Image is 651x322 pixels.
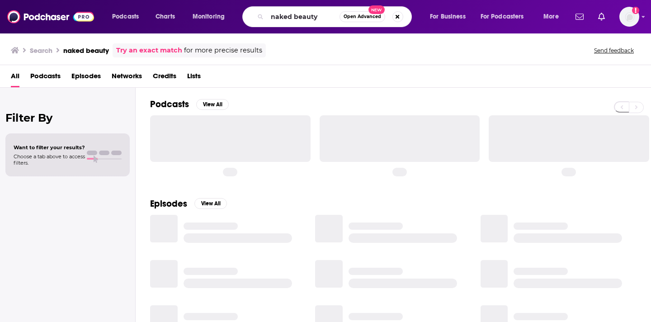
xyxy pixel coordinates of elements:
[150,99,189,110] h2: Podcasts
[537,9,570,24] button: open menu
[543,10,559,23] span: More
[5,111,130,124] h2: Filter By
[619,7,639,27] img: User Profile
[591,47,637,54] button: Send feedback
[475,9,537,24] button: open menu
[14,153,85,166] span: Choose a tab above to access filters.
[30,69,61,87] a: Podcasts
[14,144,85,151] span: Want to filter your results?
[424,9,477,24] button: open menu
[594,9,609,24] a: Show notifications dropdown
[193,10,225,23] span: Monitoring
[196,99,229,110] button: View All
[150,9,180,24] a: Charts
[112,69,142,87] a: Networks
[150,99,229,110] a: PodcastsView All
[156,10,175,23] span: Charts
[153,69,176,87] a: Credits
[572,9,587,24] a: Show notifications dropdown
[368,5,385,14] span: New
[430,10,466,23] span: For Business
[194,198,227,209] button: View All
[63,46,109,55] h3: naked beauty
[481,10,524,23] span: For Podcasters
[112,10,139,23] span: Podcasts
[11,69,19,87] a: All
[186,9,236,24] button: open menu
[187,69,201,87] a: Lists
[632,7,639,14] svg: Add a profile image
[106,9,151,24] button: open menu
[340,11,385,22] button: Open AdvancedNew
[30,46,52,55] h3: Search
[150,198,187,209] h2: Episodes
[150,198,227,209] a: EpisodesView All
[251,6,420,27] div: Search podcasts, credits, & more...
[116,45,182,56] a: Try an exact match
[619,7,639,27] button: Show profile menu
[619,7,639,27] span: Logged in as nicole.koremenos
[71,69,101,87] a: Episodes
[267,9,340,24] input: Search podcasts, credits, & more...
[7,8,94,25] img: Podchaser - Follow, Share and Rate Podcasts
[344,14,381,19] span: Open Advanced
[184,45,262,56] span: for more precise results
